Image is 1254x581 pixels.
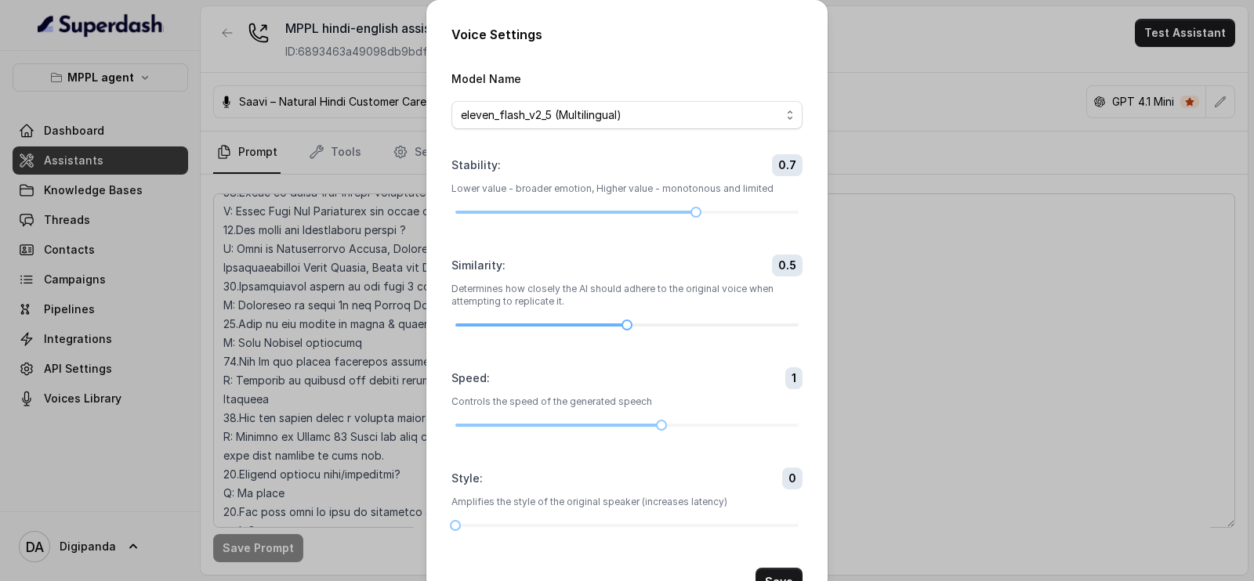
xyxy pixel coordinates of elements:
[451,157,501,173] label: Stability :
[785,367,803,389] span: 1
[451,72,521,85] label: Model Name
[451,471,483,486] label: Style :
[451,25,803,44] h2: Voice Settings
[772,154,803,176] span: 0.7
[461,106,781,125] span: eleven_flash_v2_5 (Multilingual)
[772,254,803,276] span: 0.5
[451,395,803,408] p: Controls the speed of the generated speech
[451,258,506,273] label: Similarity :
[451,370,490,386] label: Speed :
[782,467,803,489] span: 0
[451,283,803,308] p: Determines how closely the AI should adhere to the original voice when attempting to replicate it.
[451,496,803,508] p: Amplifies the style of the original speaker (increases latency)
[451,101,803,129] button: eleven_flash_v2_5 (Multilingual)
[451,182,803,195] p: Lower value - broader emotion, Higher value - monotonous and limited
